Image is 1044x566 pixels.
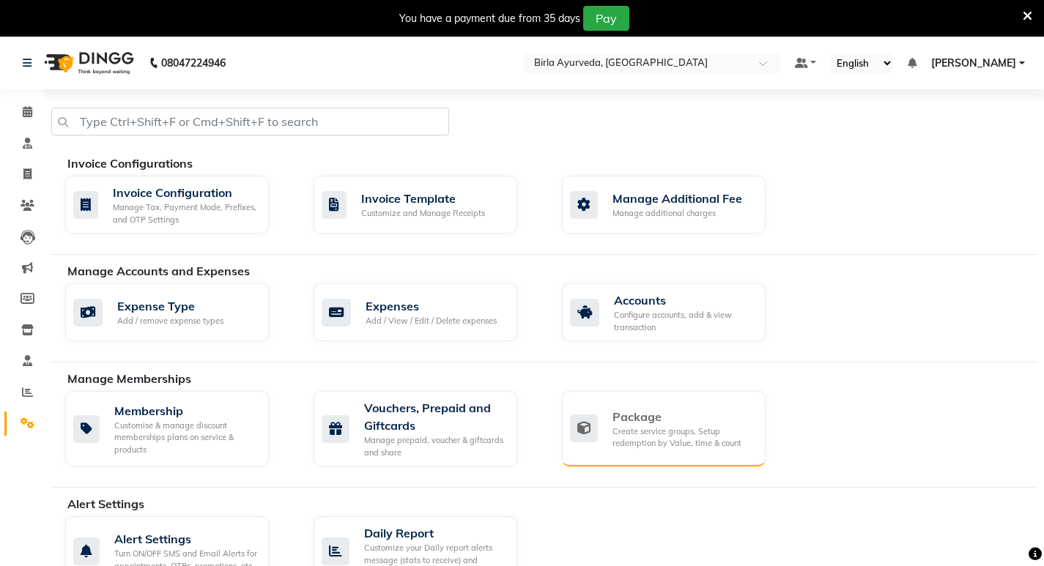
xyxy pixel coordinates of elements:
div: Manage Additional Fee [612,190,742,207]
div: Membership [114,402,257,420]
div: Create service groups, Setup redemption by Value, time & count [612,425,754,450]
div: You have a payment due from 35 days [399,11,580,26]
div: Daily Report [364,524,506,542]
a: Invoice TemplateCustomize and Manage Receipts [314,176,540,234]
div: Package [612,408,754,425]
a: ExpensesAdd / View / Edit / Delete expenses [314,283,540,341]
a: MembershipCustomise & manage discount memberships plans on service & products [65,391,292,466]
div: Expense Type [117,297,223,315]
div: Invoice Configuration [113,184,257,201]
a: PackageCreate service groups, Setup redemption by Value, time & count [562,391,788,466]
div: Accounts [614,291,754,309]
div: Customise & manage discount memberships plans on service & products [114,420,257,456]
span: [PERSON_NAME] [931,56,1016,71]
a: Invoice ConfigurationManage Tax, Payment Mode, Prefixes, and OTP Settings [65,176,292,234]
div: Alert Settings [114,530,257,548]
button: Pay [583,6,629,31]
b: 08047224946 [161,42,226,83]
div: Manage prepaid, voucher & giftcards and share [364,434,506,458]
div: Configure accounts, add & view transaction [614,309,754,333]
div: Invoice Template [361,190,485,207]
a: AccountsConfigure accounts, add & view transaction [562,283,788,341]
a: Expense TypeAdd / remove expense types [65,283,292,341]
a: Vouchers, Prepaid and GiftcardsManage prepaid, voucher & giftcards and share [314,391,540,466]
a: Manage Additional FeeManage additional charges [562,176,788,234]
div: Expenses [366,297,497,315]
div: Vouchers, Prepaid and Giftcards [364,399,506,434]
div: Add / View / Edit / Delete expenses [366,315,497,327]
div: Add / remove expense types [117,315,223,327]
input: Type Ctrl+Shift+F or Cmd+Shift+F to search [51,108,449,135]
div: Manage additional charges [612,207,742,220]
div: Manage Tax, Payment Mode, Prefixes, and OTP Settings [113,201,257,226]
div: Customize and Manage Receipts [361,207,485,220]
img: logo [37,42,138,83]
